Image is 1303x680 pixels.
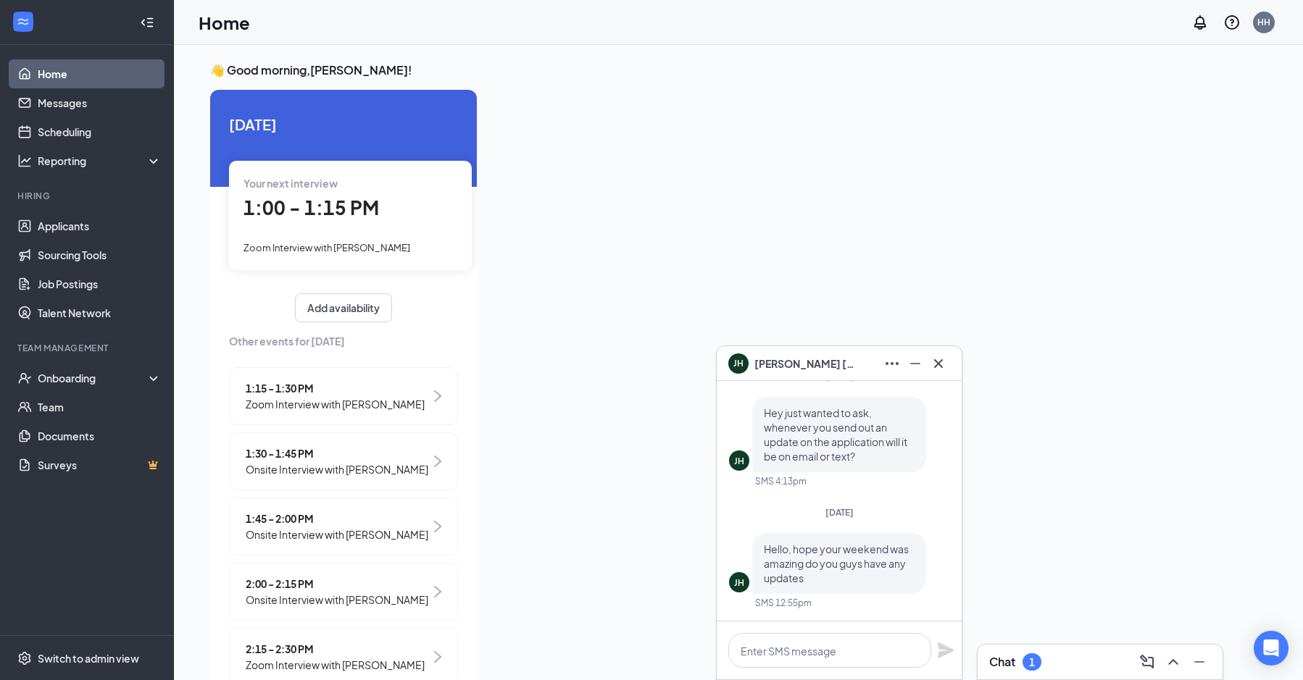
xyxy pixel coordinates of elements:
svg: Cross [930,355,947,372]
span: Hey just wanted to ask, whenever you send out an update on the application will it be on email or... [764,406,907,463]
button: Minimize [1188,650,1211,673]
span: 1:30 - 1:45 PM [246,445,428,461]
div: HH [1257,16,1270,28]
h1: Home [199,10,250,35]
span: [DATE] [229,113,458,135]
a: Home [38,59,162,88]
a: Applicants [38,211,162,240]
a: SurveysCrown [38,450,162,479]
span: [DATE] [825,507,854,518]
span: Your next interview [243,177,338,190]
div: 1 [1029,656,1035,668]
span: 2:15 - 2:30 PM [246,641,425,657]
svg: Analysis [17,154,32,168]
span: 1:15 - 1:30 PM [246,380,425,396]
button: Add availability [295,293,392,322]
svg: ComposeMessage [1138,653,1156,671]
button: ChevronUp [1162,650,1185,673]
a: Sourcing Tools [38,240,162,269]
svg: Collapse [140,15,154,30]
svg: Ellipses [883,355,901,372]
svg: Minimize [907,355,924,372]
span: Zoom Interview with [PERSON_NAME] [243,242,410,253]
button: Minimize [904,352,927,375]
svg: QuestionInfo [1223,14,1241,31]
div: Switch to admin view [38,651,139,666]
span: 2:00 - 2:15 PM [246,576,428,592]
div: JH [734,576,744,589]
span: Onsite Interview with [PERSON_NAME] [246,461,428,477]
span: Onsite Interview with [PERSON_NAME] [246,592,428,608]
svg: ChevronUp [1165,653,1182,671]
a: Job Postings [38,269,162,298]
div: Reporting [38,154,162,168]
button: Ellipses [881,352,904,375]
div: JH [734,455,744,467]
svg: Minimize [1191,653,1208,671]
svg: Notifications [1191,14,1209,31]
span: 1:00 - 1:15 PM [243,196,379,219]
a: Scheduling [38,117,162,146]
svg: UserCheck [17,371,32,385]
div: Team Management [17,342,159,354]
h3: 👋 Good morning, [PERSON_NAME] ! [210,62,1267,78]
span: Other events for [DATE] [229,333,458,349]
span: [PERSON_NAME] [PERSON_NAME] [754,356,856,372]
span: 1:45 - 2:00 PM [246,511,428,526]
div: Onboarding [38,371,149,385]
div: Hiring [17,190,159,202]
button: ComposeMessage [1136,650,1159,673]
span: Hello, hope your weekend was amazing do you guys have any updates [764,542,909,584]
span: Zoom Interview with [PERSON_NAME] [246,396,425,412]
svg: Plane [937,642,954,659]
a: Talent Network [38,298,162,327]
a: Team [38,393,162,421]
span: Zoom Interview with [PERSON_NAME] [246,657,425,673]
div: SMS 12:55pm [755,597,812,609]
span: Onsite Interview with [PERSON_NAME] [246,526,428,542]
svg: WorkstreamLogo [16,14,30,29]
div: Open Intercom Messenger [1254,631,1289,666]
div: SMS 4:13pm [755,475,807,487]
a: Messages [38,88,162,117]
svg: Settings [17,651,32,666]
a: Documents [38,421,162,450]
button: Cross [927,352,950,375]
h3: Chat [989,654,1015,670]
